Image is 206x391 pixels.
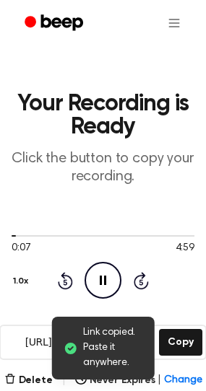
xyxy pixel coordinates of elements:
[164,373,202,388] span: Change
[157,6,192,40] button: Open menu
[12,269,33,294] button: 1.0x
[158,373,161,388] span: |
[159,329,202,356] button: Copy
[12,150,194,186] p: Click the button to copy your recording.
[12,241,30,256] span: 0:07
[61,372,66,389] span: |
[12,92,194,139] h1: Your Recording is Ready
[4,373,53,388] button: Delete
[83,325,143,371] span: Link copied. Paste it anywhere.
[176,241,194,256] span: 4:59
[75,373,202,388] button: Never Expires|Change
[14,9,96,38] a: Beep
